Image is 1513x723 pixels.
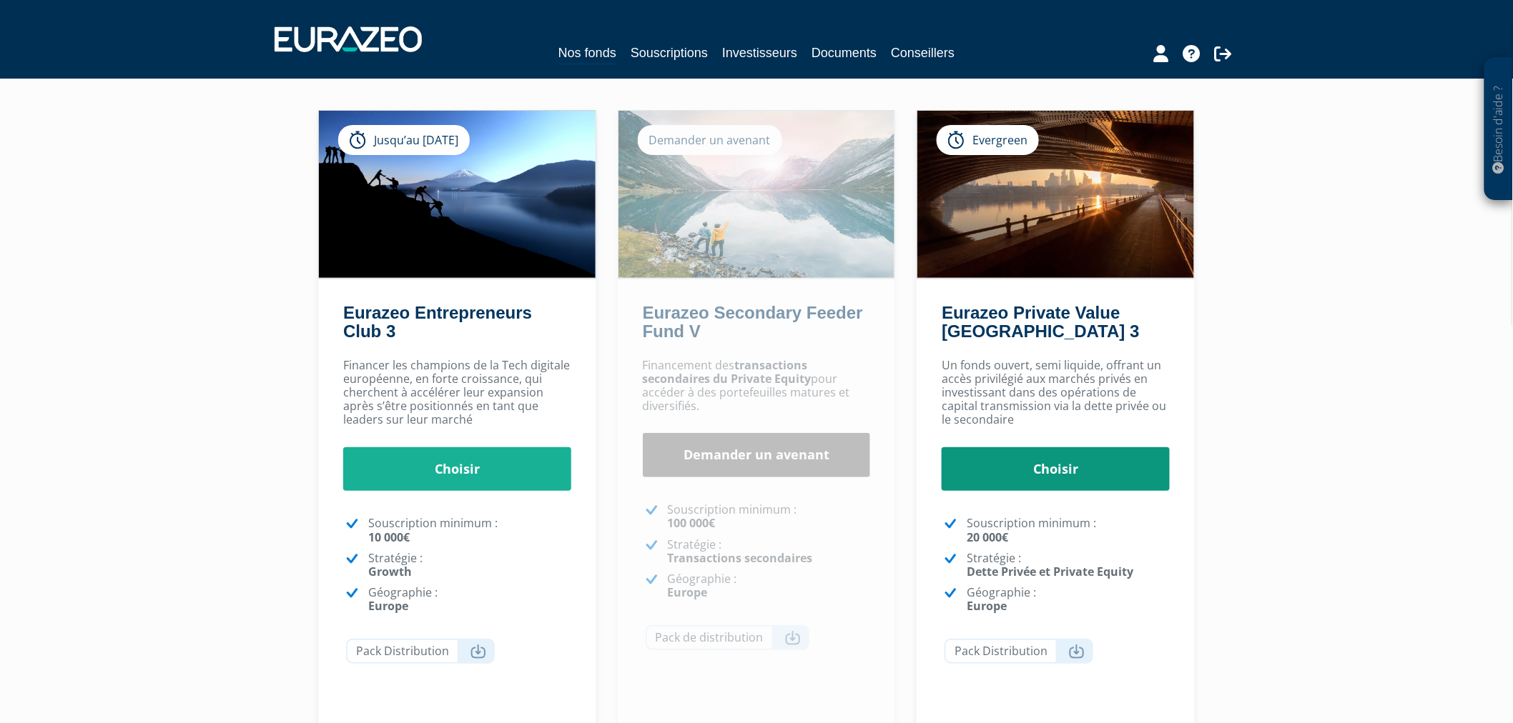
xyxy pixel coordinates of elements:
strong: Growth [368,564,412,579]
div: Jusqu’au [DATE] [338,125,470,155]
a: Eurazeo Secondary Feeder Fund V [643,303,863,341]
p: Géographie : [668,572,871,599]
a: Investisseurs [722,43,797,63]
a: Pack Distribution [945,639,1093,664]
a: Choisir [343,447,571,492]
p: Stratégie : [967,552,1170,579]
img: Eurazeo Private Value Europe 3 [917,111,1194,278]
a: Souscriptions [631,43,708,63]
strong: 20 000€ [967,529,1008,545]
p: Besoin d'aide ? [1491,65,1507,194]
p: Stratégie : [668,538,871,565]
strong: Europe [668,584,708,600]
a: Choisir [942,447,1170,492]
p: Souscription minimum : [967,517,1170,544]
img: Eurazeo Entrepreneurs Club 3 [319,111,596,278]
strong: 100 000€ [668,515,716,531]
a: Documents [812,43,877,63]
p: Souscription minimum : [668,503,871,530]
a: Eurazeo Entrepreneurs Club 3 [343,303,532,341]
img: Eurazeo Secondary Feeder Fund V [618,111,895,278]
strong: Transactions secondaires [668,550,813,566]
p: Stratégie : [368,552,571,579]
a: Pack Distribution [346,639,495,664]
img: 1732889491-logotype_eurazeo_blanc_rvb.png [275,26,422,52]
p: Financement des pour accéder à des portefeuilles matures et diversifiés. [643,359,871,414]
p: Géographie : [967,586,1170,613]
div: Evergreen [937,125,1039,155]
strong: 10 000€ [368,529,410,545]
p: Géographie : [368,586,571,613]
strong: Dette Privée et Private Equity [967,564,1133,579]
a: Demander un avenant [643,433,871,477]
p: Financer les champions de la Tech digitale européenne, en forte croissance, qui cherchent à accél... [343,359,571,427]
a: Nos fonds [558,43,616,65]
a: Eurazeo Private Value [GEOGRAPHIC_DATA] 3 [942,303,1139,341]
strong: transactions secondaires du Private Equity [643,357,812,387]
p: Un fonds ouvert, semi liquide, offrant un accès privilégié aux marchés privés en investissant dan... [942,359,1170,427]
p: Souscription minimum : [368,517,571,544]
a: Conseillers [891,43,955,63]
div: Demander un avenant [638,125,782,155]
strong: Europe [967,598,1007,614]
strong: Europe [368,598,408,614]
a: Pack de distribution [646,625,809,650]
